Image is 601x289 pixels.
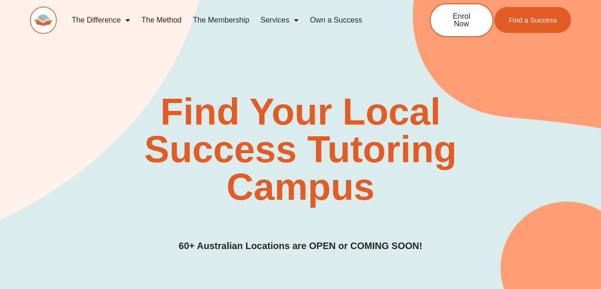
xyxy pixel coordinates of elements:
a: Services [255,9,304,31]
a: The Difference [66,9,136,31]
h3: 60+ Australian Locations are OPEN or COMING SOON! [179,239,423,253]
span: Enrol Now [445,13,478,28]
span: Find a Success [509,16,557,23]
a: The Membership [187,9,255,31]
a: Find a Success [494,7,571,33]
a: Own a Success [304,9,368,31]
a: The Method [136,9,187,31]
nav: Menu [66,9,399,31]
h2: Find Your Local Success Tutoring Campus [87,93,514,206]
a: Enrol Now [430,3,493,37]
